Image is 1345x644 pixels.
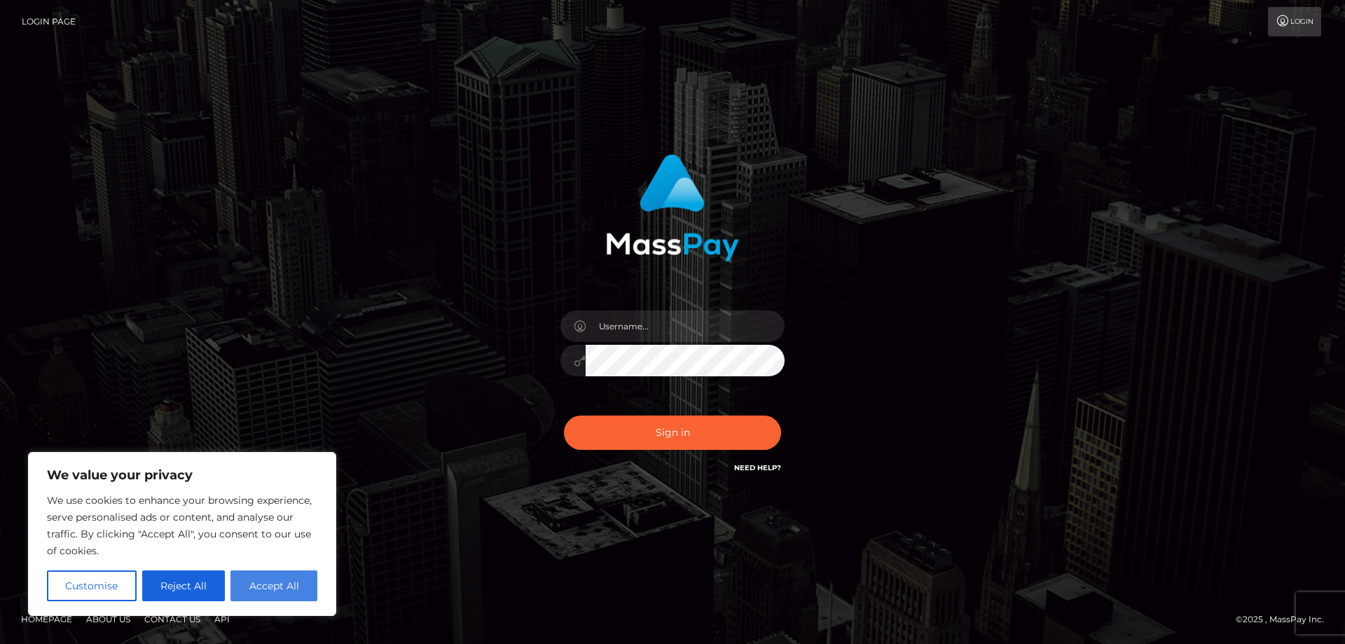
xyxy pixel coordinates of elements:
[1236,612,1334,627] div: © 2025 , MassPay Inc.
[81,608,136,630] a: About Us
[28,452,336,616] div: We value your privacy
[22,7,76,36] a: Login Page
[139,608,206,630] a: Contact Us
[142,570,226,601] button: Reject All
[15,608,78,630] a: Homepage
[47,467,317,484] p: We value your privacy
[586,310,785,342] input: Username...
[564,416,781,450] button: Sign in
[47,570,137,601] button: Customise
[734,463,781,472] a: Need Help?
[230,570,317,601] button: Accept All
[606,154,739,261] img: MassPay Login
[1268,7,1321,36] a: Login
[209,608,235,630] a: API
[47,492,317,559] p: We use cookies to enhance your browsing experience, serve personalised ads or content, and analys...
